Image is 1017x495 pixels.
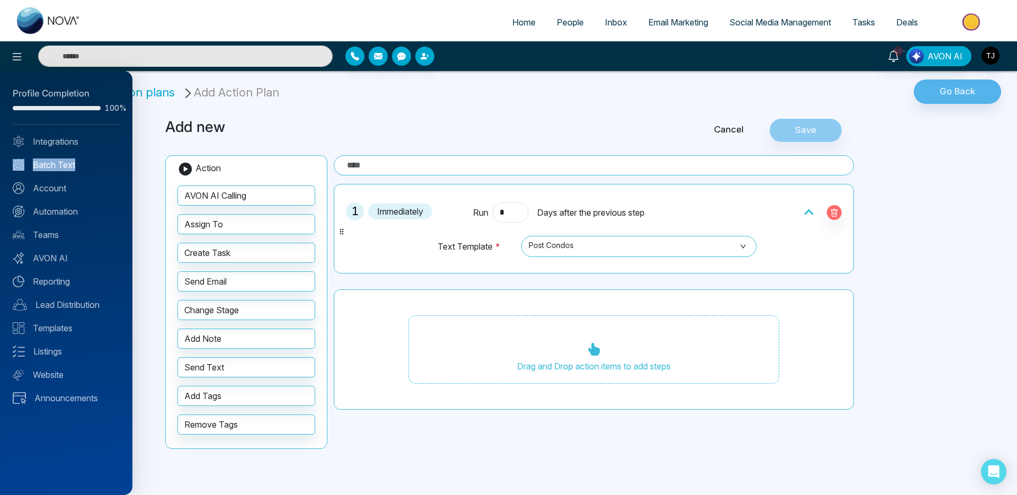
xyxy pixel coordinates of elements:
a: Teams [13,228,120,241]
span: 100% [105,104,120,112]
a: Reporting [13,275,120,288]
a: Lead Distribution [13,298,120,311]
img: Lead-dist.svg [13,299,27,311]
div: Profile Completion [13,87,120,101]
a: Integrations [13,135,120,148]
img: batch_text_white.png [13,159,24,171]
a: Templates [13,322,120,334]
img: Reporting.svg [13,276,24,287]
a: AVON AI [13,252,120,264]
img: Avon-AI.svg [13,252,24,264]
a: Website [13,368,120,381]
img: Account.svg [13,182,24,194]
img: Automation.svg [13,206,24,217]
img: Templates.svg [13,322,24,334]
div: Open Intercom Messenger [981,459,1006,484]
a: Listings [13,345,120,358]
a: Announcements [13,392,120,404]
a: Automation [13,205,120,218]
img: Listings.svg [13,346,25,357]
img: Website.svg [13,369,24,381]
img: team.svg [13,229,24,241]
a: Batch Text [13,158,120,171]
img: Integrated.svg [13,136,24,147]
a: Account [13,182,120,195]
img: announcements.svg [13,392,26,404]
